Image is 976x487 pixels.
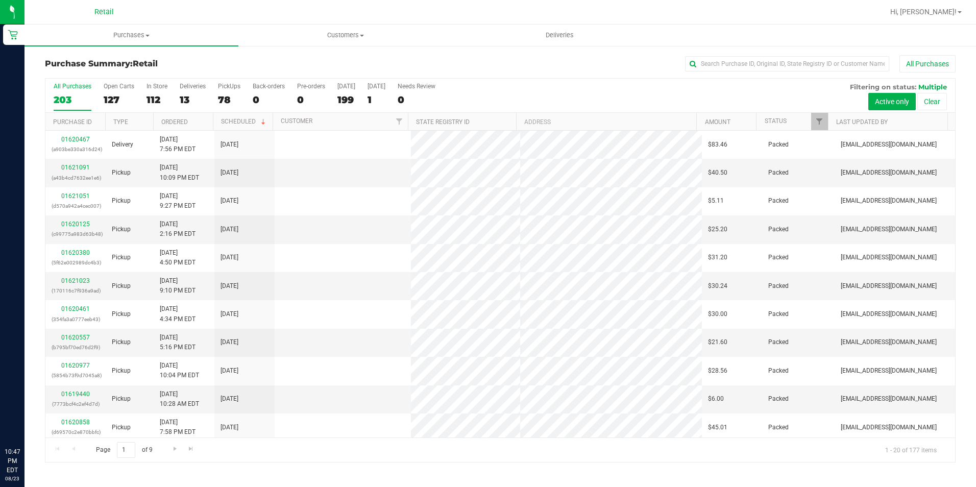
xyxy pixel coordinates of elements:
div: 127 [104,94,134,106]
a: Filter [391,113,408,130]
div: Needs Review [398,83,435,90]
a: Type [113,118,128,126]
button: All Purchases [899,55,956,72]
p: (d570a942a4cec007) [52,201,100,211]
div: In Store [147,83,167,90]
span: [DATE] [221,394,238,404]
p: (354fa3a0777eeb43) [52,314,100,324]
span: [EMAIL_ADDRESS][DOMAIN_NAME] [841,423,937,432]
div: 199 [337,94,355,106]
span: [DATE] 7:58 PM EDT [160,418,196,437]
span: Pickup [112,225,131,234]
span: [EMAIL_ADDRESS][DOMAIN_NAME] [841,225,937,234]
span: Pickup [112,366,131,376]
span: Customers [239,31,452,40]
a: Purchases [25,25,238,46]
input: Search Purchase ID, Original ID, State Registry ID or Customer Name... [685,56,889,71]
p: (170116c7f936a9ad) [52,286,100,296]
a: Purchase ID [53,118,92,126]
span: [DATE] 4:50 PM EDT [160,248,196,267]
div: 112 [147,94,167,106]
div: Open Carts [104,83,134,90]
span: Purchases [25,31,238,40]
div: 78 [218,94,240,106]
div: Pre-orders [297,83,325,90]
span: [EMAIL_ADDRESS][DOMAIN_NAME] [841,394,937,404]
span: Pickup [112,196,131,206]
span: [DATE] [221,168,238,178]
span: $83.46 [708,140,727,150]
span: $25.20 [708,225,727,234]
span: Packed [768,196,789,206]
p: (a903be330a316d24) [52,144,100,154]
span: Packed [768,281,789,291]
p: (5854b73f9d7045a8) [52,371,100,380]
a: Status [765,117,787,125]
p: 08/23 [5,475,20,482]
span: 1 - 20 of 177 items [877,442,945,457]
span: Pickup [112,394,131,404]
a: Last Updated By [836,118,888,126]
a: 01620467 [61,136,90,143]
a: Filter [811,113,828,130]
span: [DATE] [221,225,238,234]
span: [DATE] 4:34 PM EDT [160,304,196,324]
span: Multiple [918,83,947,91]
a: 01621051 [61,192,90,200]
span: Pickup [112,423,131,432]
span: [EMAIL_ADDRESS][DOMAIN_NAME] [841,366,937,376]
a: Scheduled [221,118,267,125]
span: Page of 9 [87,442,161,458]
span: [EMAIL_ADDRESS][DOMAIN_NAME] [841,337,937,347]
span: Packed [768,168,789,178]
span: [DATE] [221,309,238,319]
span: [EMAIL_ADDRESS][DOMAIN_NAME] [841,309,937,319]
div: 13 [180,94,206,106]
a: 01620858 [61,419,90,426]
span: [DATE] [221,140,238,150]
span: [DATE] 7:56 PM EDT [160,135,196,154]
span: Packed [768,225,789,234]
span: Pickup [112,168,131,178]
div: 0 [398,94,435,106]
a: Go to the next page [167,442,182,456]
span: Pickup [112,337,131,347]
div: [DATE] [337,83,355,90]
span: [DATE] 5:16 PM EDT [160,333,196,352]
span: Packed [768,337,789,347]
span: [DATE] [221,337,238,347]
span: Delivery [112,140,133,150]
span: $31.20 [708,253,727,262]
a: Ordered [161,118,188,126]
span: Deliveries [532,31,588,40]
span: Pickup [112,281,131,291]
div: Back-orders [253,83,285,90]
span: Retail [133,59,158,68]
span: $21.60 [708,337,727,347]
span: [DATE] 9:10 PM EDT [160,276,196,296]
span: [EMAIL_ADDRESS][DOMAIN_NAME] [841,168,937,178]
span: Filtering on status: [850,83,916,91]
span: $45.01 [708,423,727,432]
div: 0 [297,94,325,106]
p: (c99775a983d63b48) [52,229,100,239]
span: Retail [94,8,114,16]
span: $6.00 [708,394,724,404]
span: [EMAIL_ADDRESS][DOMAIN_NAME] [841,253,937,262]
h3: Purchase Summary: [45,59,349,68]
span: $30.00 [708,309,727,319]
a: State Registry ID [416,118,470,126]
p: (d69570c2e870bbfc) [52,427,100,437]
div: 203 [54,94,91,106]
a: 01620461 [61,305,90,312]
iframe: Resource center [10,405,41,436]
button: Active only [868,93,916,110]
span: Packed [768,366,789,376]
span: $30.24 [708,281,727,291]
p: (5f62e002989dc4b3) [52,258,100,267]
p: 10:47 PM EDT [5,447,20,475]
span: [EMAIL_ADDRESS][DOMAIN_NAME] [841,140,937,150]
span: Packed [768,309,789,319]
span: [EMAIL_ADDRESS][DOMAIN_NAME] [841,281,937,291]
a: 01621023 [61,277,90,284]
